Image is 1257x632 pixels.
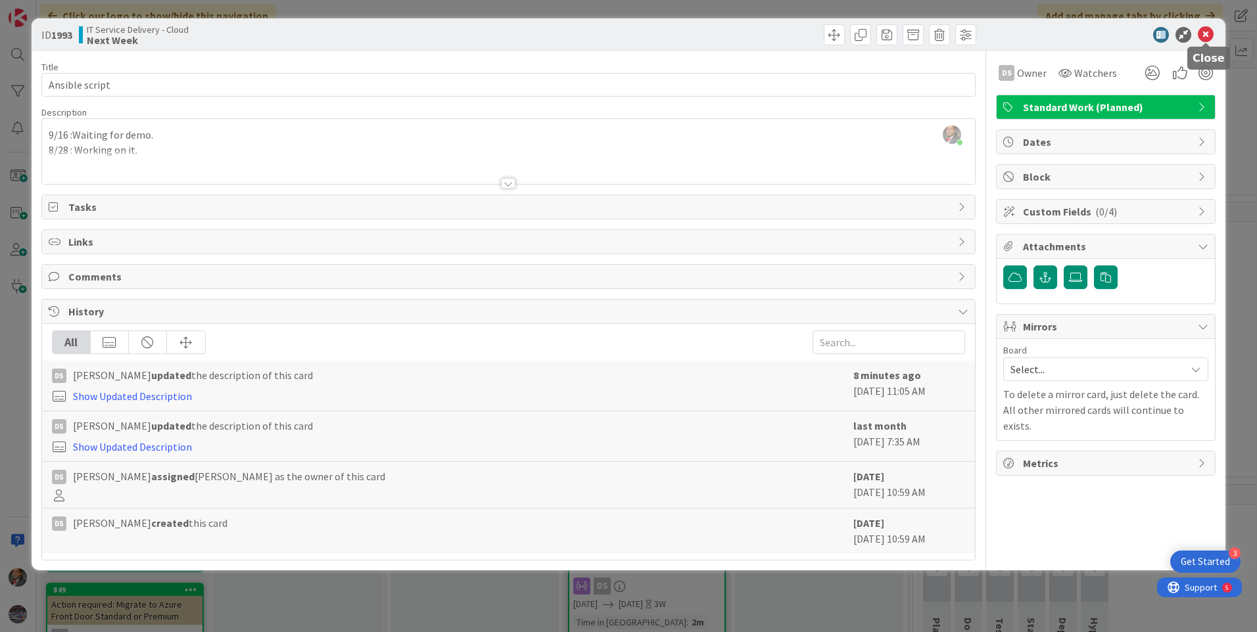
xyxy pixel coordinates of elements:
span: Custom Fields [1023,204,1191,219]
div: Get Started [1181,555,1230,568]
span: Owner [1017,65,1047,81]
p: 9/16 :Waiting for demo. [49,127,968,143]
div: DS [52,419,66,434]
span: Standard Work (Planned) [1023,99,1191,115]
b: assigned [151,470,195,483]
div: DS [52,369,66,383]
span: Support [28,2,60,18]
span: ( 0/4 ) [1095,205,1117,218]
div: [DATE] 10:59 AM [853,515,965,547]
span: Links [68,234,951,250]
span: Select... [1010,360,1179,378]
span: IT Service Delivery - Cloud [87,24,189,35]
span: [PERSON_NAME] [PERSON_NAME] as the owner of this card [73,468,385,484]
span: History [68,304,951,319]
b: last month [853,419,907,432]
p: To delete a mirror card, just delete the card. All other mirrored cards will continue to exists. [1003,386,1208,434]
span: [PERSON_NAME] the description of this card [73,367,313,383]
span: Attachments [1023,238,1191,254]
h5: Close [1193,52,1225,64]
div: DS [52,516,66,531]
span: Tasks [68,199,951,215]
span: [PERSON_NAME] the description of this card [73,418,313,434]
a: Show Updated Description [73,390,192,403]
div: [DATE] 7:35 AM [853,418,965,455]
b: 8 minutes ago [853,369,921,382]
div: DS [999,65,1014,81]
span: Block [1023,169,1191,185]
b: Next Week [87,35,189,45]
span: [PERSON_NAME] this card [73,515,227,531]
span: Dates [1023,134,1191,150]
b: [DATE] [853,516,884,530]
div: 3 [1229,547,1241,559]
span: ID [41,27,72,43]
div: [DATE] 11:05 AM [853,367,965,404]
div: All [53,331,91,353]
span: Mirrors [1023,319,1191,334]
label: Title [41,61,59,73]
div: 5 [68,5,72,16]
span: Metrics [1023,455,1191,471]
div: Open Get Started checklist, remaining modules: 3 [1170,551,1241,573]
b: updated [151,419,191,432]
b: [DATE] [853,470,884,483]
b: created [151,516,189,530]
div: [DATE] 10:59 AM [853,468,965,501]
span: Comments [68,269,951,284]
b: updated [151,369,191,382]
b: 1993 [51,28,72,41]
p: 8/28 : Working on it. [49,143,968,158]
span: Watchers [1074,65,1117,81]
img: d4mZCzJxnlYlsl7tbRpKOP7QXawjtCsN.jpg [943,125,961,144]
input: Search... [813,330,965,354]
input: type card name here... [41,73,976,97]
div: DS [52,470,66,484]
a: Show Updated Description [73,440,192,453]
span: Board [1003,346,1027,355]
span: Description [41,106,87,118]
